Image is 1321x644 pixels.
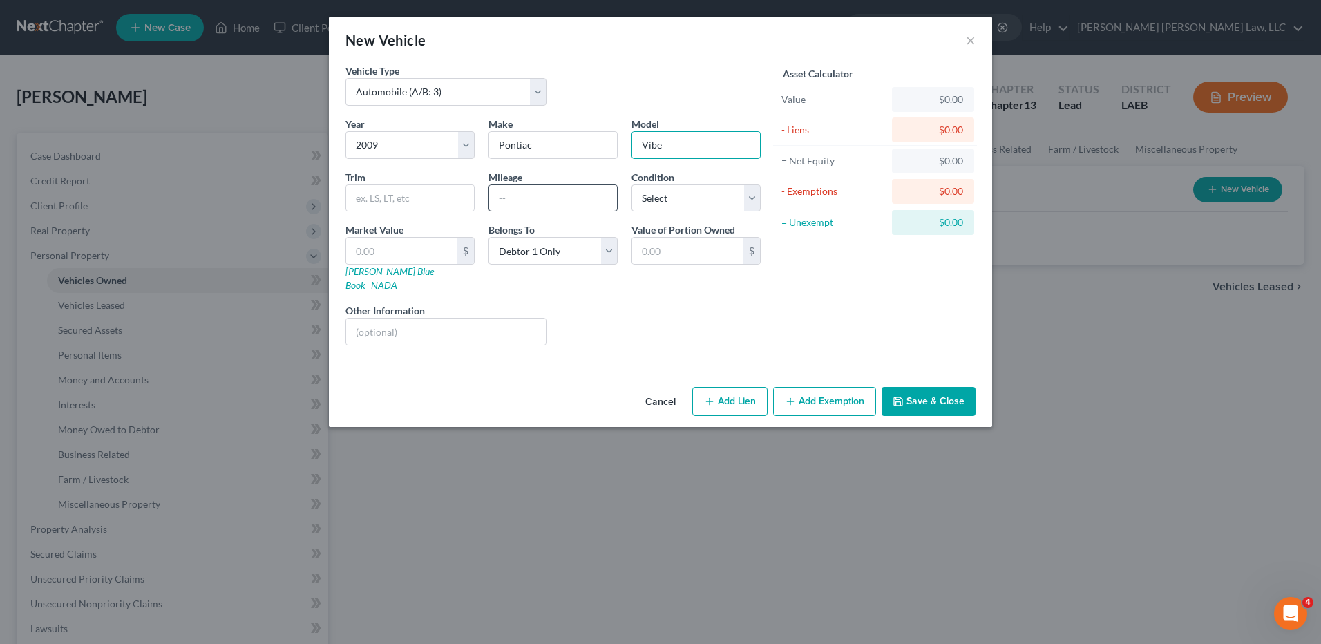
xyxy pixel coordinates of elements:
div: - Liens [781,123,886,137]
span: Belongs To [488,224,535,236]
label: Condition [631,170,674,184]
a: [PERSON_NAME] Blue Book [345,265,434,291]
label: Mileage [488,170,522,184]
label: Vehicle Type [345,64,399,78]
input: ex. Nissan [489,132,617,158]
label: Value of Portion Owned [631,222,735,237]
div: New Vehicle [345,30,426,50]
input: 0.00 [346,238,457,264]
div: - Exemptions [781,184,886,198]
div: $0.00 [903,123,963,137]
button: Add Exemption [773,387,876,416]
button: × [966,32,976,48]
div: $0.00 [903,216,963,229]
span: Make [488,118,513,130]
div: = Unexempt [781,216,886,229]
iframe: Intercom live chat [1274,597,1307,630]
label: Year [345,117,365,131]
input: ex. LS, LT, etc [346,185,474,211]
input: ex. Altima [632,132,760,158]
label: Model [631,117,659,131]
div: $ [457,238,474,264]
a: NADA [371,279,397,291]
div: $0.00 [903,154,963,168]
div: $0.00 [903,93,963,106]
label: Other Information [345,303,425,318]
div: $0.00 [903,184,963,198]
button: Add Lien [692,387,768,416]
input: 0.00 [632,238,743,264]
label: Asset Calculator [783,66,853,81]
label: Market Value [345,222,403,237]
div: = Net Equity [781,154,886,168]
button: Save & Close [882,387,976,416]
input: -- [489,185,617,211]
button: Cancel [634,388,687,416]
div: Value [781,93,886,106]
span: 4 [1302,597,1313,608]
div: $ [743,238,760,264]
input: (optional) [346,319,546,345]
label: Trim [345,170,365,184]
